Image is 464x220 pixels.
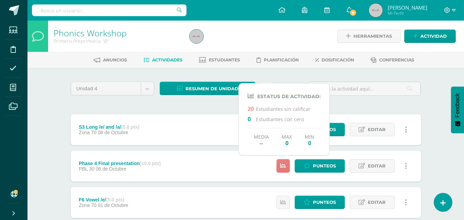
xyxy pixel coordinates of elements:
span: Actividades [152,57,182,62]
a: Actividades [144,55,182,66]
span: Mi Perfil [388,10,427,16]
span: Dosificación [321,57,354,62]
div: Media [254,134,269,146]
img: 45x45 [369,3,383,17]
span: Conferencias [379,57,414,62]
a: Punteos [295,196,345,209]
span: Feedback [454,93,461,117]
img: 45x45 [190,30,203,43]
strong: (5.0 pts) [106,197,125,202]
div: Max [282,134,292,146]
span: Editar [368,160,386,172]
button: Feedback - Mostrar encuesta [451,86,464,133]
strong: (10.0 pts) [140,161,161,166]
h4: Estatus de Actividad: [248,93,321,100]
span: -- [254,140,269,146]
a: Actividad [404,30,456,43]
span: 06 de Octubre [96,166,126,172]
span: Herramientas [353,30,392,43]
span: 0 [305,140,314,146]
p: Estudiantes con cero [248,115,321,123]
span: Punteos [313,196,336,209]
p: Estudiantes sin calificar [248,105,321,112]
a: Estudiantes [199,55,240,66]
strong: (5.0 pts) [121,124,139,130]
span: 08 de Octubre [98,130,128,135]
div: Primero Preprimaria 'B' [54,38,181,44]
div: F6 Vowel /e/ [79,197,128,202]
span: 0 [248,115,256,122]
a: Herramientas [337,30,401,43]
span: 0 [282,140,292,146]
div: Phase 4 Final presentation [79,161,161,166]
span: [PERSON_NAME] [388,4,427,11]
a: Conferencias [371,55,414,66]
span: Anuncios [103,57,127,62]
span: Planificación [264,57,299,62]
a: Punteos [295,159,345,173]
span: Unidad 4 [76,82,136,95]
div: S3 Long /e/ and /a/ [79,124,139,130]
span: 20 [248,105,256,112]
span: 01 de Octubre [98,202,128,208]
span: Actividad [420,30,447,43]
a: Phonics Workshop [54,27,127,39]
a: Dosificación [315,55,354,66]
input: Busca un usuario... [32,4,186,16]
a: Anuncios [94,55,127,66]
span: Punteos [313,160,336,172]
span: Punteos [313,123,336,136]
span: Zona 70 [79,130,96,135]
span: Editar [368,123,386,136]
input: Busca la actividad aquí... [308,82,420,95]
span: 8 [349,9,357,16]
span: Zona 70 [79,202,96,208]
a: Unidad 4 [71,82,154,95]
span: Resumen de unidad [185,82,238,95]
div: Min [305,134,314,146]
a: Resumen de unidad [160,82,256,95]
a: Planificación [257,55,299,66]
span: Editar [368,196,386,209]
h1: Phonics Workshop [54,28,181,38]
span: Estudiantes [209,57,240,62]
span: PBL 30 [79,166,94,172]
